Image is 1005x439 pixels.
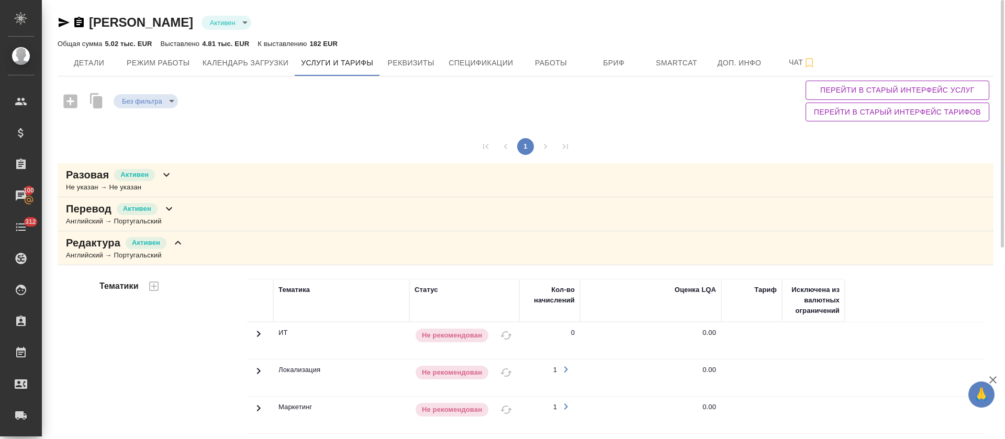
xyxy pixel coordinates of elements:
[476,138,575,155] nav: pagination navigation
[273,359,409,396] td: Локализация
[415,285,438,295] div: Статус
[806,103,989,122] button: Перейти в старый интерфейс тарифов
[580,322,721,359] td: 0.00
[973,384,990,406] span: 🙏
[675,285,716,295] div: Оценка LQA
[803,57,816,69] svg: Подписаться
[132,238,160,248] p: Активен
[58,163,993,197] div: РазоваяАктивенНе указан → Не указан
[123,204,151,214] p: Активен
[66,167,109,182] p: Разовая
[787,285,840,316] div: Исключена из валютных ограничений
[273,322,409,359] td: ИТ
[58,231,993,265] div: РедактураАктивенАнглийский → Португальский
[161,40,203,48] p: Выставлено
[66,182,173,193] div: Не указан → Не указан
[66,250,184,261] div: Английский → Португальский
[89,15,193,29] a: [PERSON_NAME]
[806,81,989,100] button: Перейти в старый интерфейс услуг
[3,214,39,240] a: 312
[258,40,309,48] p: К выставлению
[814,106,981,119] span: Перейти в старый интерфейс тарифов
[3,183,39,209] a: 100
[19,217,42,227] span: 312
[66,216,175,227] div: Английский → Португальский
[252,334,265,342] span: Toggle Row Expanded
[309,40,338,48] p: 182 EUR
[58,197,993,231] div: ПереводАктивенАнглийский → Португальский
[386,57,436,70] span: Реквизиты
[203,57,289,70] span: Календарь загрузки
[968,381,995,408] button: 🙏
[524,285,575,306] div: Кол-во начислений
[17,185,41,196] span: 100
[99,280,139,292] h4: Тематики
[202,16,251,30] div: Активен
[58,40,105,48] p: Общая сумма
[526,57,576,70] span: Работы
[66,201,111,216] p: Перевод
[73,16,85,29] button: Скопировать ссылку
[652,57,702,70] span: Smartcat
[273,397,409,433] td: Маркетинг
[589,57,639,70] span: Бриф
[814,84,981,97] span: Перейти в старый интерфейс услуг
[278,285,310,295] div: Тематика
[119,97,165,106] button: Без фильтра
[422,330,482,341] p: Не рекомендован
[301,57,373,70] span: Услуги и тарифы
[553,402,557,412] div: 1
[449,57,513,70] span: Спецификации
[571,328,575,338] div: 0
[557,361,575,378] button: Открыть работы
[64,57,114,70] span: Детали
[422,367,482,378] p: Не рекомендован
[252,408,265,416] span: Toggle Row Expanded
[127,57,190,70] span: Режим работы
[202,40,249,48] p: 4.81 тыс. EUR
[557,398,575,415] button: Открыть работы
[58,16,70,29] button: Скопировать ссылку для ЯМессенджера
[207,18,239,27] button: Активен
[105,40,152,48] p: 5.02 тыс. EUR
[66,235,120,250] p: Редактура
[114,94,178,108] div: Активен
[120,170,149,180] p: Активен
[252,371,265,379] span: Toggle Row Expanded
[580,359,721,396] td: 0.00
[754,285,777,295] div: Тариф
[422,404,482,415] p: Не рекомендован
[714,57,765,70] span: Доп. инфо
[580,397,721,433] td: 0.00
[553,365,557,375] div: 1
[777,56,828,69] span: Чат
